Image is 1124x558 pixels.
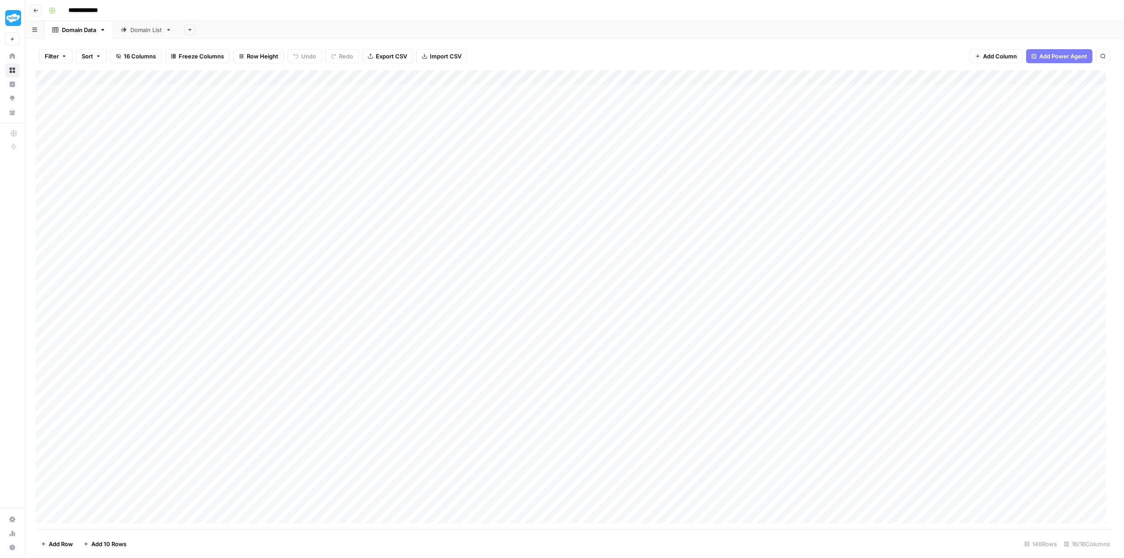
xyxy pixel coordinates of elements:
[362,49,413,63] button: Export CSV
[39,49,72,63] button: Filter
[5,49,19,63] a: Home
[62,25,96,34] div: Domain Data
[247,52,278,61] span: Row Height
[5,526,19,540] a: Usage
[1021,537,1060,551] div: 146 Rows
[5,540,19,554] button: Help + Support
[983,52,1017,61] span: Add Column
[45,21,113,39] a: Domain Data
[36,537,78,551] button: Add Row
[91,540,126,548] span: Add 10 Rows
[124,52,156,61] span: 16 Columns
[1039,52,1087,61] span: Add Power Agent
[325,49,359,63] button: Redo
[110,49,162,63] button: 16 Columns
[1026,49,1092,63] button: Add Power Agent
[5,512,19,526] a: Settings
[165,49,230,63] button: Freeze Columns
[5,91,19,105] a: Opportunities
[5,105,19,119] a: Your Data
[5,10,21,26] img: Twinkl Logo
[430,52,461,61] span: Import CSV
[339,52,353,61] span: Redo
[5,77,19,91] a: Insights
[113,21,179,39] a: Domain List
[78,537,132,551] button: Add 10 Rows
[376,52,407,61] span: Export CSV
[1060,537,1113,551] div: 16/16 Columns
[969,49,1023,63] button: Add Column
[288,49,322,63] button: Undo
[45,52,59,61] span: Filter
[130,25,162,34] div: Domain List
[5,63,19,77] a: Browse
[301,52,316,61] span: Undo
[233,49,284,63] button: Row Height
[416,49,467,63] button: Import CSV
[76,49,107,63] button: Sort
[179,52,224,61] span: Freeze Columns
[49,540,73,548] span: Add Row
[82,52,93,61] span: Sort
[5,7,19,29] button: Workspace: Twinkl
